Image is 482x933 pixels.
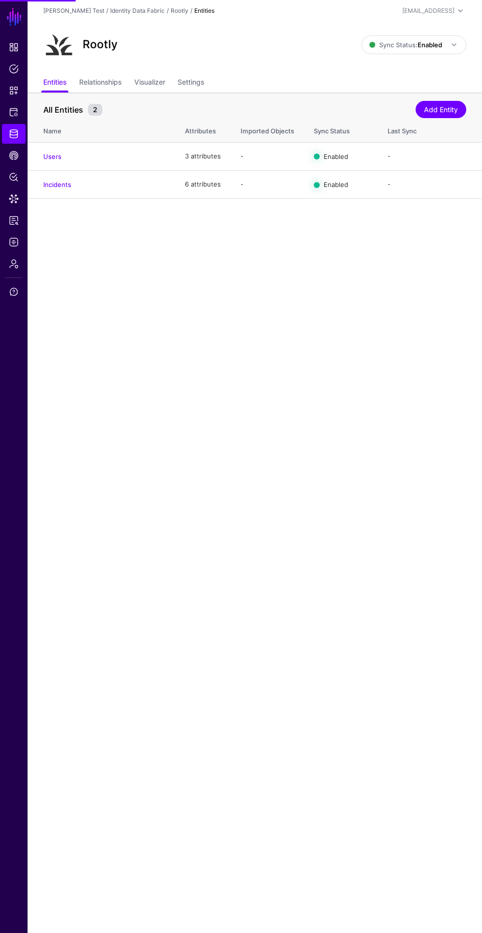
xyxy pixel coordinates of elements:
[388,180,391,188] app-datasources-item-entities-syncstatus: -
[9,287,19,297] span: Support
[2,37,26,57] a: Dashboard
[9,194,19,204] span: Data Lens
[83,38,118,51] h2: Rootly
[9,64,19,74] span: Policies
[188,6,194,15] div: /
[43,153,61,160] a: Users
[2,254,26,274] a: Admin
[43,7,104,14] a: [PERSON_NAME] Test
[2,102,26,122] a: Protected Systems
[6,6,23,28] a: SGNL
[110,7,165,14] a: Identity Data Fabric
[175,142,231,170] td: 3 attributes
[369,41,442,49] span: Sync Status:
[2,81,26,100] a: Snippets
[324,153,348,160] span: Enabled
[9,259,19,269] span: Admin
[9,107,19,117] span: Protected Systems
[88,104,102,116] small: 2
[79,74,121,93] a: Relationships
[2,124,26,144] a: Identity Data Fabric
[416,101,466,118] a: Add Entity
[9,151,19,160] span: CAEP Hub
[9,42,19,52] span: Dashboard
[43,29,75,61] img: svg+xml;base64,PHN2ZyB3aWR0aD0iMjQiIGhlaWdodD0iMjQiIHZpZXdCb3g9IjAgMCAyNCAyNCIgZmlsbD0ibm9uZSIgeG...
[165,6,171,15] div: /
[231,142,304,170] td: -
[2,232,26,252] a: Logs
[378,117,482,142] th: Last Sync
[2,211,26,230] a: Reports
[304,117,378,142] th: Sync Status
[171,7,188,14] a: Rootly
[2,59,26,79] a: Policies
[324,181,348,188] span: Enabled
[231,171,304,199] td: -
[175,171,231,199] td: 6 attributes
[9,86,19,95] span: Snippets
[175,117,231,142] th: Attributes
[43,181,71,188] a: Incidents
[28,117,175,142] th: Name
[9,216,19,225] span: Reports
[9,129,19,139] span: Identity Data Fabric
[178,74,204,93] a: Settings
[418,41,442,49] strong: Enabled
[134,74,165,93] a: Visualizer
[9,172,19,182] span: Policy Lens
[104,6,110,15] div: /
[231,117,304,142] th: Imported Objects
[43,74,66,93] a: Entities
[402,6,454,15] div: [EMAIL_ADDRESS]
[388,152,391,160] app-datasources-item-entities-syncstatus: -
[41,104,86,116] span: All Entities
[2,189,26,209] a: Data Lens
[9,237,19,247] span: Logs
[2,167,26,187] a: Policy Lens
[194,7,214,14] strong: Entities
[2,146,26,165] a: CAEP Hub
